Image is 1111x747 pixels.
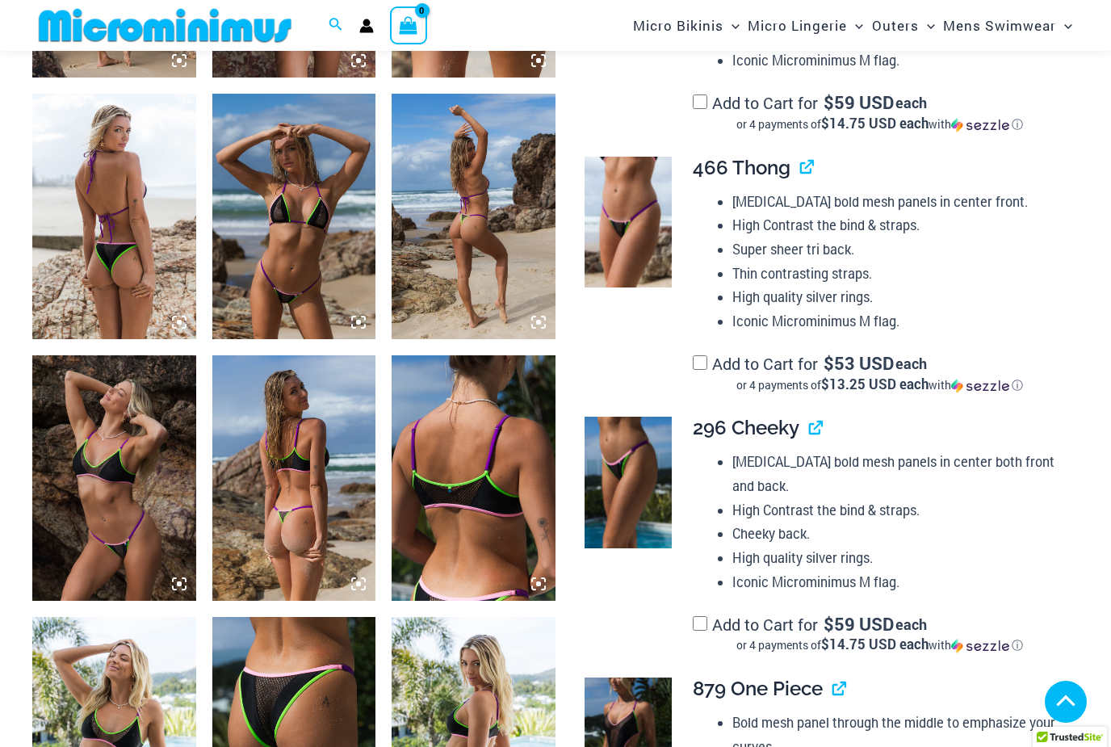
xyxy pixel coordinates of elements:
[895,355,927,371] span: each
[693,677,823,700] span: 879 One Piece
[748,5,847,46] span: Micro Lingerie
[824,90,834,114] span: $
[951,118,1009,132] img: Sezzle
[329,15,343,36] a: Search icon link
[693,94,707,109] input: Add to Cart for$59 USD eachor 4 payments of$14.75 USD eachwithSezzle Click to learn more about Se...
[693,416,799,439] span: 296 Cheeky
[693,353,1065,393] label: Add to Cart for
[732,48,1066,73] li: Iconic Microminimus M flag.
[392,94,555,339] img: Reckless Neon Crush Black Neon 306 Tri Top 466 Thong
[359,19,374,33] a: Account icon link
[732,309,1066,334] li: Iconic Microminimus M flag.
[732,285,1066,309] li: High quality silver rings.
[824,612,834,636] span: $
[732,546,1066,570] li: High quality silver rings.
[633,5,723,46] span: Micro Bikinis
[723,5,740,46] span: Menu Toggle
[943,5,1056,46] span: Mens Swimwear
[732,237,1066,262] li: Super sheer tri back.
[212,94,376,339] img: Reckless Neon Crush Black Neon 306 Tri Top 466 Thong
[895,616,927,632] span: each
[693,616,707,631] input: Add to Cart for$59 USD eachor 4 payments of$14.75 USD eachwithSezzle Click to learn more about Se...
[627,2,1079,48] nav: Site Navigation
[732,522,1066,546] li: Cheeky back.
[32,94,196,339] img: Reckless Neon Crush Black Neon 306 Tri Top 296 Cheeky
[32,355,196,601] img: Reckless Neon Crush Black Neon 349 Crop Top 466 Thong
[732,213,1066,237] li: High Contrast the bind & straps.
[629,5,744,46] a: Micro BikinisMenu ToggleMenu Toggle
[390,6,427,44] a: View Shopping Cart, empty
[919,5,935,46] span: Menu Toggle
[585,157,672,287] img: Reckless Neon Crush Black Neon 466 Thong
[821,635,929,653] span: $14.75 USD each
[895,94,927,111] span: each
[693,637,1065,653] div: or 4 payments of$14.75 USD eachwithSezzle Click to learn more about Sezzle
[212,355,376,601] img: Reckless Neon Crush Black Neon 349 Crop Top 466 Thong
[732,498,1066,522] li: High Contrast the bind & straps.
[939,5,1076,46] a: Mens SwimwearMenu ToggleMenu Toggle
[693,377,1065,393] div: or 4 payments of$13.25 USD eachwithSezzle Click to learn more about Sezzle
[824,616,894,632] span: 59 USD
[392,355,555,601] img: Reckless Neon Crush Black Neon 349 Crop Top
[824,355,894,371] span: 53 USD
[693,614,1065,654] label: Add to Cart for
[1056,5,1072,46] span: Menu Toggle
[821,114,929,132] span: $14.75 USD each
[693,92,1065,132] label: Add to Cart for
[821,375,929,393] span: $13.25 USD each
[732,190,1066,214] li: [MEDICAL_DATA] bold mesh panels in center front.
[951,379,1009,393] img: Sezzle
[732,450,1066,497] li: [MEDICAL_DATA] bold mesh panels in center both front and back.
[847,5,863,46] span: Menu Toggle
[693,116,1065,132] div: or 4 payments of$14.75 USD eachwithSezzle Click to learn more about Sezzle
[868,5,939,46] a: OutersMenu ToggleMenu Toggle
[824,94,894,111] span: 59 USD
[693,116,1065,132] div: or 4 payments of with
[951,639,1009,653] img: Sezzle
[732,570,1066,594] li: Iconic Microminimus M flag.
[732,262,1066,286] li: Thin contrasting straps.
[32,7,298,44] img: MM SHOP LOGO FLAT
[693,377,1065,393] div: or 4 payments of with
[693,156,790,179] span: 466 Thong
[872,5,919,46] span: Outers
[693,355,707,370] input: Add to Cart for$53 USD eachor 4 payments of$13.25 USD eachwithSezzle Click to learn more about Se...
[585,417,672,548] img: Reckless Neon Crush Black Neon 296 Cheeky
[693,637,1065,653] div: or 4 payments of with
[744,5,867,46] a: Micro LingerieMenu ToggleMenu Toggle
[824,351,834,375] span: $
